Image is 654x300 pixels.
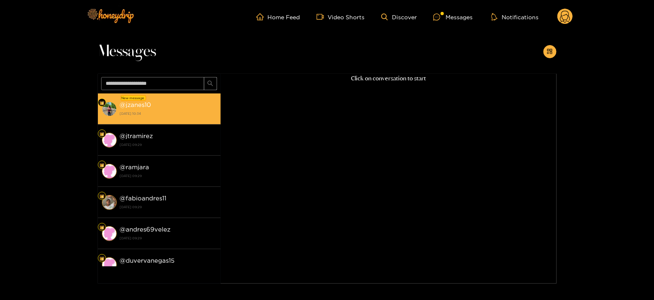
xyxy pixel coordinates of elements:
[100,163,104,168] img: Fan Level
[489,13,541,21] button: Notifications
[256,13,268,20] span: home
[120,257,175,264] strong: @ duvervanegas15
[120,195,167,202] strong: @ fabioandres11
[102,257,117,272] img: conversation
[120,172,217,180] strong: [DATE] 09:29
[120,266,217,273] strong: [DATE] 09:29
[381,14,417,20] a: Discover
[102,102,117,116] img: conversation
[207,80,213,87] span: search
[120,226,171,233] strong: @ andres69velez
[120,234,217,242] strong: [DATE] 09:29
[102,164,117,179] img: conversation
[317,13,328,20] span: video-camera
[120,132,153,139] strong: @ jtramirez
[102,226,117,241] img: conversation
[98,42,156,61] span: Messages
[100,256,104,261] img: Fan Level
[547,48,553,55] span: appstore-add
[204,77,217,90] button: search
[543,45,557,58] button: appstore-add
[102,133,117,148] img: conversation
[102,195,117,210] img: conversation
[120,164,149,170] strong: @ ramjara
[433,12,473,22] div: Messages
[317,13,365,20] a: Video Shorts
[120,101,152,108] strong: @ jzanes10
[221,74,557,83] p: Click on conversation to start
[100,225,104,230] img: Fan Level
[100,132,104,136] img: Fan Level
[100,100,104,105] img: Fan Level
[120,141,217,148] strong: [DATE] 09:29
[120,203,217,211] strong: [DATE] 09:29
[120,110,217,117] strong: [DATE] 10:34
[120,95,146,101] div: New message
[256,13,300,20] a: Home Feed
[100,194,104,199] img: Fan Level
